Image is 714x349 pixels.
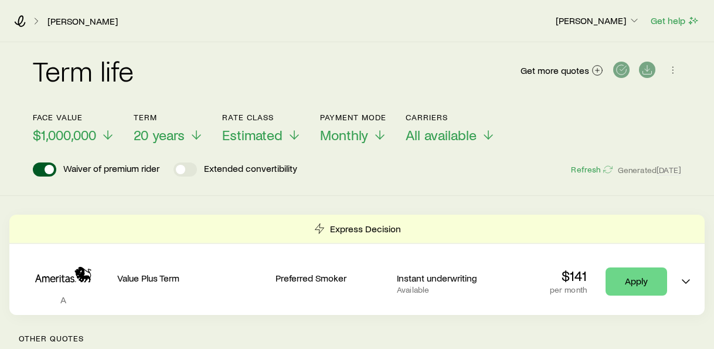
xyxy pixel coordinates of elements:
[134,113,203,144] button: Term20 years
[555,14,641,28] button: [PERSON_NAME]
[320,113,387,144] button: Payment ModeMonthly
[320,127,368,143] span: Monthly
[320,113,387,122] p: Payment Mode
[204,162,297,177] p: Extended convertibility
[276,272,387,284] p: Preferred Smoker
[222,113,301,144] button: Rate ClassEstimated
[550,285,587,294] p: per month
[134,127,185,143] span: 20 years
[63,162,159,177] p: Waiver of premium rider
[618,165,681,175] span: Generated
[520,64,604,77] a: Get more quotes
[33,113,115,144] button: Face value$1,000,000
[117,272,266,284] p: Value Plus Term
[406,113,495,122] p: Carriers
[33,56,134,84] h2: Term life
[406,127,477,143] span: All available
[650,14,700,28] button: Get help
[134,113,203,122] p: Term
[33,127,96,143] span: $1,000,000
[639,66,655,77] a: Download CSV
[570,164,613,175] button: Refresh
[397,285,509,294] p: Available
[406,113,495,144] button: CarriersAll available
[397,272,509,284] p: Instant underwriting
[9,215,705,315] div: Term quotes
[330,223,401,235] p: Express Decision
[19,294,108,306] p: A
[33,113,115,122] p: Face value
[556,15,640,26] p: [PERSON_NAME]
[606,267,667,296] a: Apply
[657,165,681,175] span: [DATE]
[521,66,589,75] span: Get more quotes
[222,113,301,122] p: Rate Class
[222,127,283,143] span: Estimated
[550,267,587,284] p: $141
[47,16,118,27] a: [PERSON_NAME]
